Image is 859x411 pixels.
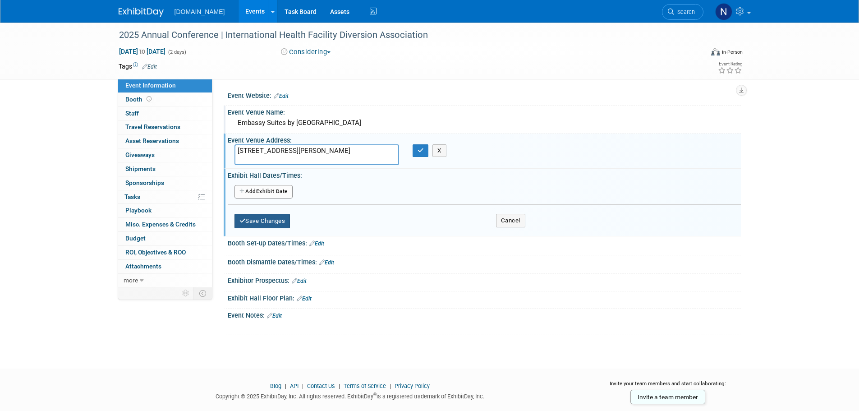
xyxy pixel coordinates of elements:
[125,96,153,103] span: Booth
[118,162,212,176] a: Shipments
[118,260,212,273] a: Attachments
[178,287,194,299] td: Personalize Event Tab Strip
[175,8,225,15] span: [DOMAIN_NAME]
[118,190,212,204] a: Tasks
[124,277,138,284] span: more
[138,48,147,55] span: to
[118,79,212,92] a: Event Information
[118,93,212,106] a: Booth
[595,380,741,393] div: Invite your team members and start collaborating:
[307,383,335,389] a: Contact Us
[387,383,393,389] span: |
[300,383,306,389] span: |
[118,134,212,148] a: Asset Reservations
[228,106,741,117] div: Event Venue Name:
[496,214,525,227] button: Cancel
[228,255,741,267] div: Booth Dismantle Dates/Times:
[125,235,146,242] span: Budget
[662,4,703,20] a: Search
[395,383,430,389] a: Privacy Policy
[290,383,299,389] a: API
[118,120,212,134] a: Travel Reservations
[118,218,212,231] a: Misc. Expenses & Credits
[721,49,743,55] div: In-Person
[118,107,212,120] a: Staff
[125,151,155,158] span: Giveaways
[125,110,139,117] span: Staff
[373,392,377,397] sup: ®
[228,236,741,248] div: Booth Set-up Dates/Times:
[718,62,742,66] div: Event Rating
[297,296,312,302] a: Edit
[118,148,212,162] a: Giveaways
[674,9,695,15] span: Search
[125,249,186,256] span: ROI, Objectives & ROO
[228,169,741,180] div: Exhibit Hall Dates/Times:
[432,144,446,157] button: X
[228,134,741,145] div: Event Venue Address:
[228,274,741,286] div: Exhibitor Prospectus:
[125,82,176,89] span: Event Information
[125,263,161,270] span: Attachments
[228,309,741,320] div: Event Notes:
[124,193,140,200] span: Tasks
[650,47,743,60] div: Event Format
[125,221,196,228] span: Misc. Expenses & Credits
[119,62,157,71] td: Tags
[118,204,212,217] a: Playbook
[118,246,212,259] a: ROI, Objectives & ROO
[142,64,157,70] a: Edit
[270,383,281,389] a: Blog
[118,274,212,287] a: more
[274,93,289,99] a: Edit
[228,291,741,303] div: Exhibit Hall Floor Plan:
[319,259,334,266] a: Edit
[118,176,212,190] a: Sponsorships
[119,47,166,55] span: [DATE] [DATE]
[125,179,164,186] span: Sponsorships
[125,137,179,144] span: Asset Reservations
[283,383,289,389] span: |
[125,165,156,172] span: Shipments
[336,383,342,389] span: |
[630,390,705,404] a: Invite a team member
[116,27,690,43] div: 2025 Annual Conference | International Health Facility Diversion Association
[125,207,152,214] span: Playbook
[167,49,186,55] span: (2 days)
[292,278,307,284] a: Edit
[344,383,386,389] a: Terms of Service
[234,116,734,130] div: Embassy Suites by [GEOGRAPHIC_DATA]
[234,185,293,199] button: AddExhibit Date
[234,214,290,228] button: Save Changes
[119,8,164,17] img: ExhibitDay
[119,390,582,401] div: Copyright © 2025 ExhibitDay, Inc. All rights reserved. ExhibitDay is a registered trademark of Ex...
[193,287,212,299] td: Toggle Event Tabs
[145,96,153,102] span: Booth not reserved yet
[118,232,212,245] a: Budget
[278,47,334,57] button: Considering
[125,123,180,130] span: Travel Reservations
[715,3,732,20] img: Nicholas Fischer
[267,313,282,319] a: Edit
[309,240,324,247] a: Edit
[228,89,741,101] div: Event Website:
[711,48,720,55] img: Format-Inperson.png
